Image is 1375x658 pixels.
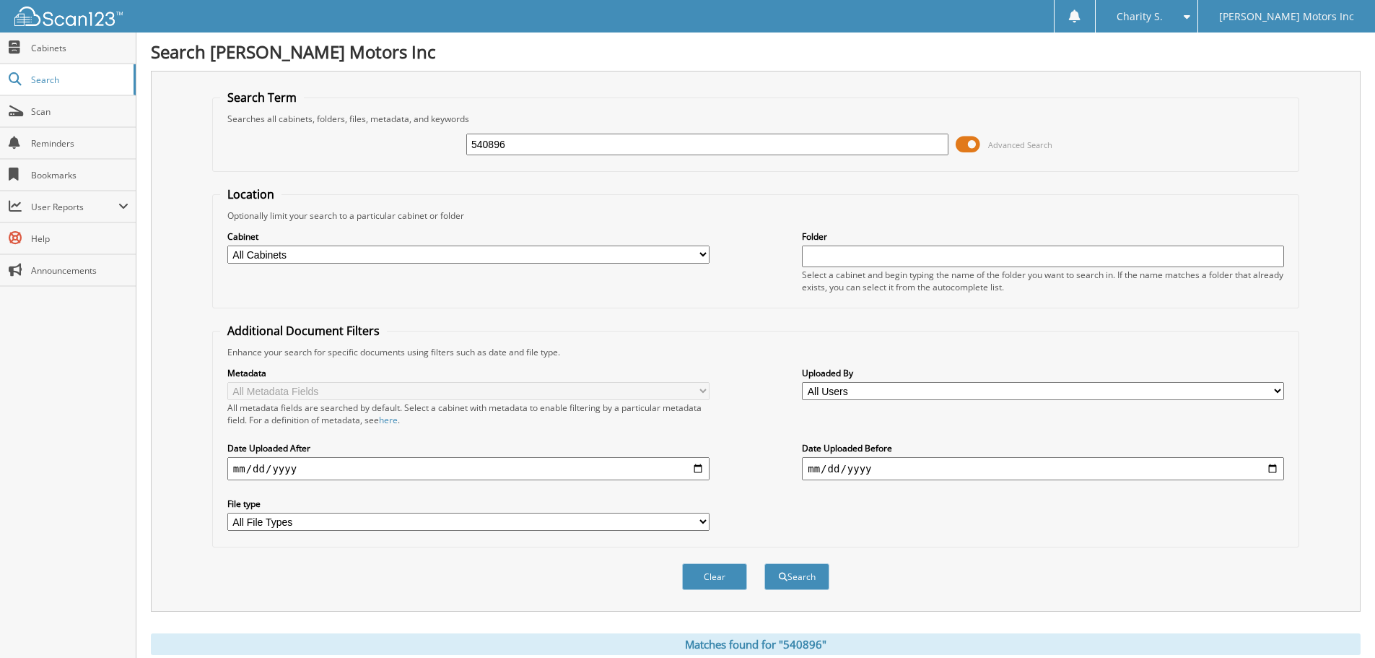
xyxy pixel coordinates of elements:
[227,457,710,480] input: start
[151,633,1361,655] div: Matches found for "540896"
[988,139,1052,150] span: Advanced Search
[227,230,710,243] label: Cabinet
[1117,12,1163,21] span: Charity S.
[220,346,1291,358] div: Enhance your search for specific documents using filters such as date and file type.
[227,367,710,379] label: Metadata
[802,457,1284,480] input: end
[31,169,128,181] span: Bookmarks
[220,90,304,105] legend: Search Term
[802,367,1284,379] label: Uploaded By
[802,442,1284,454] label: Date Uploaded Before
[31,74,126,86] span: Search
[227,402,710,426] div: All metadata fields are searched by default. Select a cabinet with metadata to enable filtering b...
[14,7,123,26] img: scan123-logo-white.svg
[379,414,398,426] a: here
[31,137,128,150] span: Reminders
[802,230,1284,243] label: Folder
[151,40,1361,64] h1: Search [PERSON_NAME] Motors Inc
[227,442,710,454] label: Date Uploaded After
[764,563,829,590] button: Search
[220,323,387,339] legend: Additional Document Filters
[1219,12,1354,21] span: [PERSON_NAME] Motors Inc
[220,113,1291,125] div: Searches all cabinets, folders, files, metadata, and keywords
[227,498,710,510] label: File type
[31,42,128,54] span: Cabinets
[31,264,128,277] span: Announcements
[682,563,747,590] button: Clear
[220,209,1291,222] div: Optionally limit your search to a particular cabinet or folder
[31,233,128,245] span: Help
[31,105,128,118] span: Scan
[802,269,1284,293] div: Select a cabinet and begin typing the name of the folder you want to search in. If the name match...
[31,201,118,213] span: User Reports
[220,186,281,202] legend: Location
